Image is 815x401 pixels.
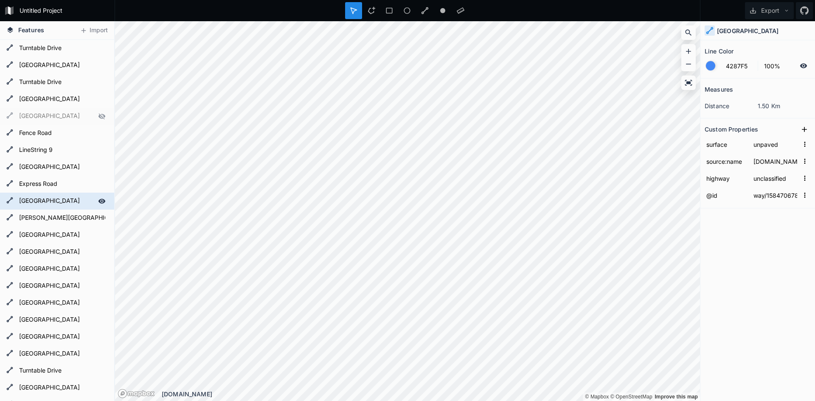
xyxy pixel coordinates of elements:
dt: distance [705,101,758,110]
div: [DOMAIN_NAME] [162,390,700,398]
h2: Custom Properties [705,123,758,136]
input: Empty [752,138,799,151]
a: Mapbox logo [118,389,155,398]
span: Features [18,25,44,34]
input: Name [705,155,748,168]
h4: [GEOGRAPHIC_DATA] [717,26,778,35]
h2: Measures [705,83,733,96]
input: Empty [752,155,799,168]
h2: Line Color [705,45,733,58]
a: OpenStreetMap [610,394,652,400]
input: Empty [752,189,799,202]
dd: 1.50 Km [758,101,811,110]
input: Empty [752,172,799,185]
button: Import [76,24,112,37]
input: Name [705,172,748,185]
input: Name [705,189,748,202]
a: Map feedback [655,394,698,400]
button: Export [745,2,794,19]
a: Mapbox [585,394,609,400]
input: Name [705,138,748,151]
